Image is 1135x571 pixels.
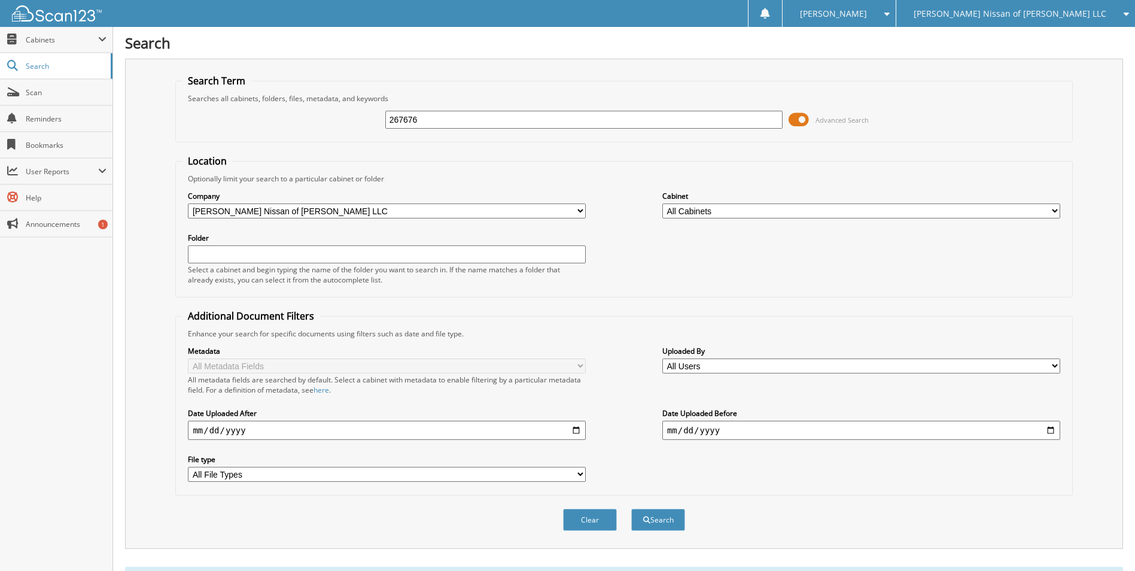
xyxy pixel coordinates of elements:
[631,509,685,531] button: Search
[125,33,1123,53] h1: Search
[314,385,329,395] a: here
[26,35,98,45] span: Cabinets
[188,454,586,464] label: File type
[662,346,1060,356] label: Uploaded By
[188,346,586,356] label: Metadata
[662,408,1060,418] label: Date Uploaded Before
[26,114,106,124] span: Reminders
[26,61,105,71] span: Search
[662,191,1060,201] label: Cabinet
[12,5,102,22] img: scan123-logo-white.svg
[188,421,586,440] input: start
[188,233,586,243] label: Folder
[26,140,106,150] span: Bookmarks
[182,93,1066,104] div: Searches all cabinets, folders, files, metadata, and keywords
[914,10,1106,17] span: [PERSON_NAME] Nissan of [PERSON_NAME] LLC
[188,265,586,285] div: Select a cabinet and begin typing the name of the folder you want to search in. If the name match...
[26,87,106,98] span: Scan
[182,309,320,323] legend: Additional Document Filters
[182,329,1066,339] div: Enhance your search for specific documents using filters such as date and file type.
[662,421,1060,440] input: end
[26,193,106,203] span: Help
[98,220,108,229] div: 1
[188,408,586,418] label: Date Uploaded After
[816,116,869,124] span: Advanced Search
[26,219,106,229] span: Announcements
[182,154,233,168] legend: Location
[182,174,1066,184] div: Optionally limit your search to a particular cabinet or folder
[26,166,98,177] span: User Reports
[563,509,617,531] button: Clear
[188,191,586,201] label: Company
[188,375,586,395] div: All metadata fields are searched by default. Select a cabinet with metadata to enable filtering b...
[182,74,251,87] legend: Search Term
[800,10,867,17] span: [PERSON_NAME]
